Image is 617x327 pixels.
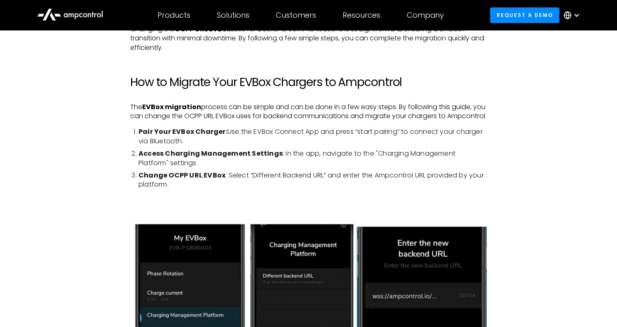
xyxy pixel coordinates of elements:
div: Customers [276,11,316,20]
div: Products [157,11,190,20]
h2: How to Migrate Your EVBox Chargers to Ampcontrol [130,75,487,89]
li: : In the app, navigate to the "Charging Management Platform" settings. [138,149,487,168]
div: Solutions [217,11,249,20]
div: Resources [343,11,380,20]
strong: Pair Your EVBox Charger: [138,127,228,136]
p: The process can be simple and can be done in a few easy steps. By following this guide, you can c... [130,103,487,121]
strong: Change OCPP URL EVBox [138,171,225,180]
div: Company [407,11,444,20]
p: One of the major advantages of Ampcontrol is the ease with which you can migrate your EVBox charg... [130,15,487,52]
strong: Access Charging Management Settings [138,149,283,158]
li: : Select “Different Backend URL” and enter the Ampcontrol URL provided by your platform. [138,171,487,189]
a: Request a demo [490,7,559,23]
li: Use the EVBox Connect App and press “start pairing” to connect your charger via Bluetooth. [138,127,487,146]
strong: EVBox migration [142,102,201,112]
